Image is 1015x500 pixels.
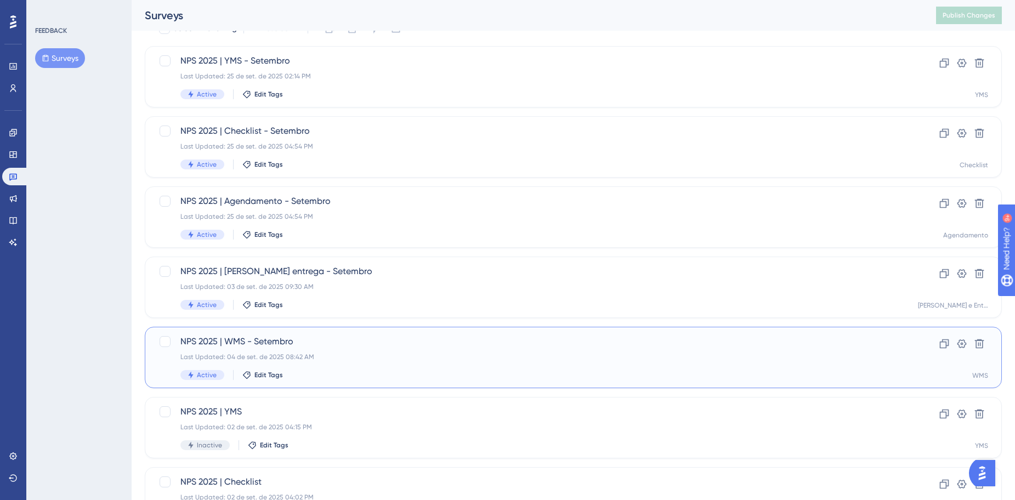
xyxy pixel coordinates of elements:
span: Inactive [197,441,222,450]
span: NPS 2025 | YMS - Setembro [180,54,878,67]
span: Edit Tags [254,160,283,169]
button: Edit Tags [242,90,283,99]
div: WMS [972,371,988,380]
div: Last Updated: 04 de set. de 2025 08:42 AM [180,353,878,361]
div: Last Updated: 03 de set. de 2025 09:30 AM [180,282,878,291]
div: YMS [975,90,988,99]
span: Active [197,160,217,169]
span: Active [197,371,217,379]
div: Agendamento [943,231,988,240]
div: [PERSON_NAME] e Entrega [918,301,988,310]
span: Active [197,300,217,309]
span: NPS 2025 | Agendamento - Setembro [180,195,878,208]
span: Edit Tags [254,371,283,379]
span: Publish Changes [943,11,995,20]
button: Edit Tags [242,230,283,239]
span: Edit Tags [254,300,283,309]
span: NPS 2025 | YMS [180,405,878,418]
button: Edit Tags [242,371,283,379]
span: NPS 2025 | Checklist [180,475,878,488]
div: 9+ [75,5,81,14]
button: Edit Tags [242,300,283,309]
span: Edit Tags [254,90,283,99]
div: Last Updated: 25 de set. de 2025 04:54 PM [180,212,878,221]
span: Active [197,230,217,239]
span: Need Help? [26,3,69,16]
div: YMS [975,441,988,450]
div: Last Updated: 02 de set. de 2025 04:15 PM [180,423,878,431]
div: Last Updated: 25 de set. de 2025 02:14 PM [180,72,878,81]
button: Edit Tags [248,441,288,450]
span: Edit Tags [254,230,283,239]
span: NPS 2025 | Checklist - Setembro [180,124,878,138]
span: Active [197,90,217,99]
div: Last Updated: 25 de set. de 2025 04:54 PM [180,142,878,151]
div: Surveys [145,8,909,23]
span: NPS 2025 | WMS - Setembro [180,335,878,348]
span: Edit Tags [260,441,288,450]
div: FEEDBACK [35,26,67,35]
div: Checklist [960,161,988,169]
button: Publish Changes [936,7,1002,24]
button: Surveys [35,48,85,68]
button: Edit Tags [242,160,283,169]
iframe: UserGuiding AI Assistant Launcher [969,457,1002,490]
span: NPS 2025 | [PERSON_NAME] entrega - Setembro [180,265,878,278]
